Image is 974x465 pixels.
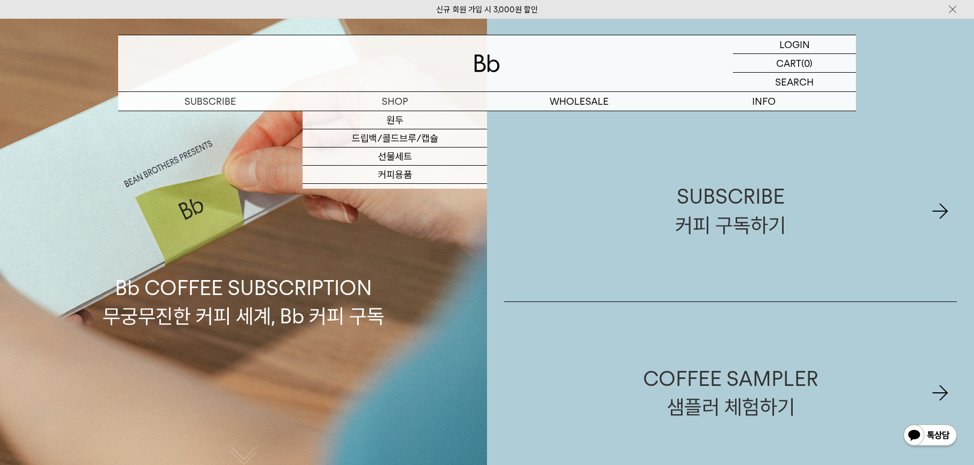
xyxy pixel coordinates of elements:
[776,54,801,72] p: CART
[487,92,671,111] p: WHOLESALE
[801,54,813,72] p: (0)
[303,148,487,166] a: 선물세트
[733,35,856,54] a: LOGIN
[474,55,500,72] img: 로고
[103,172,384,330] p: Bb COFFEE SUBSCRIPTION 무궁무진한 커피 세계, Bb 커피 구독
[303,129,487,148] a: 드립백/콜드브루/캡슐
[118,92,303,111] a: SUBSCRIBE
[775,73,814,91] p: SEARCH
[303,111,487,129] a: 원두
[671,92,856,111] p: INFO
[733,54,856,73] a: CART (0)
[643,365,818,421] div: COFFEE SAMPLER 샘플러 체험하기
[303,166,487,184] a: 커피용품
[779,35,810,53] p: LOGIN
[303,92,487,111] a: SHOP
[675,182,786,239] div: SUBSCRIBE 커피 구독하기
[303,184,487,202] a: 프로그램
[436,5,538,14] a: 신규 회원 가입 시 3,000원 할인
[902,423,958,449] img: 카카오톡 채널 1:1 채팅 버튼
[504,120,957,301] a: SUBSCRIBE커피 구독하기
